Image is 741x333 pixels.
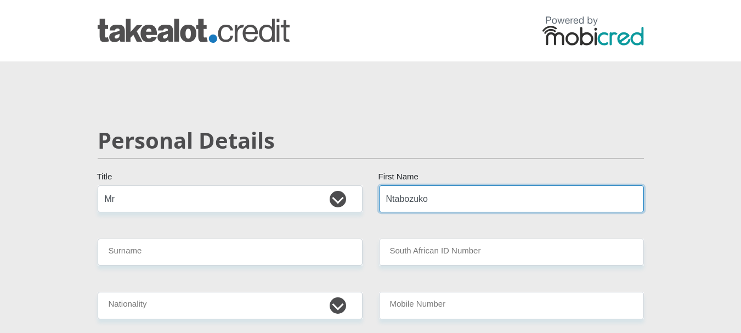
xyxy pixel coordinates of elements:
[98,239,363,266] input: Surname
[542,16,644,46] img: powered by mobicred logo
[379,185,644,212] input: First Name
[98,19,290,43] img: takealot_credit logo
[379,239,644,266] input: ID Number
[379,292,644,319] input: Contact Number
[98,127,644,154] h2: Personal Details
